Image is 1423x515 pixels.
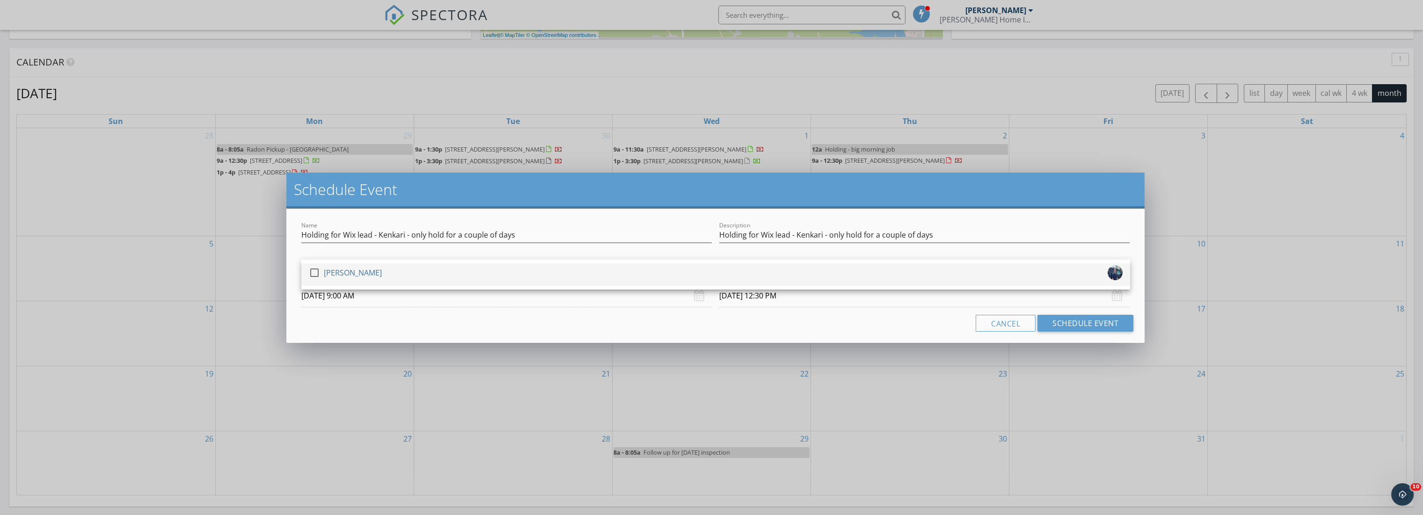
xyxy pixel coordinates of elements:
[1410,483,1421,491] span: 10
[1391,483,1414,506] iframe: Intercom live chat
[1108,265,1123,280] img: img_7059_2.jpg
[294,180,1138,199] h2: Schedule Event
[976,315,1036,332] button: Cancel
[719,284,1130,307] input: Select date
[301,284,712,307] input: Select date
[1037,315,1133,332] button: Schedule Event
[324,265,382,280] div: [PERSON_NAME]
